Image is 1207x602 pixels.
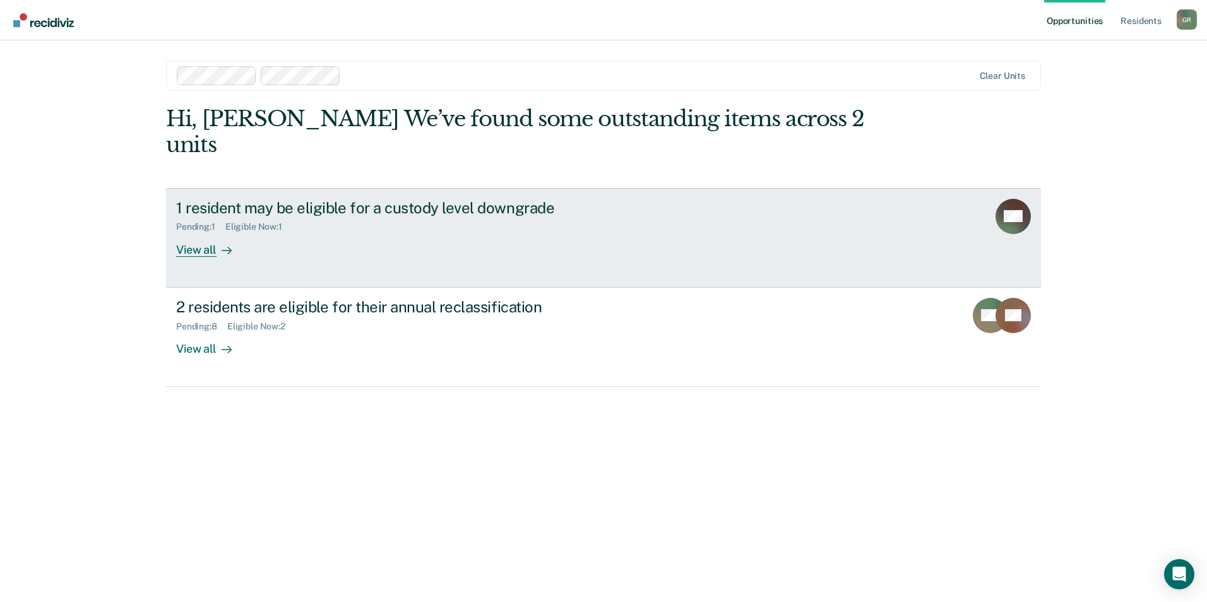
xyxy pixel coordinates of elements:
[13,13,74,27] img: Recidiviz
[176,199,619,217] div: 1 resident may be eligible for a custody level downgrade
[176,331,247,356] div: View all
[166,188,1041,288] a: 1 resident may be eligible for a custody level downgradePending:1Eligible Now:1View all
[176,221,225,232] div: Pending : 1
[176,232,247,257] div: View all
[176,321,227,332] div: Pending : 8
[227,321,295,332] div: Eligible Now : 2
[166,106,866,158] div: Hi, [PERSON_NAME] We’ve found some outstanding items across 2 units
[176,298,619,316] div: 2 residents are eligible for their annual reclassification
[980,71,1026,81] div: Clear units
[225,221,292,232] div: Eligible Now : 1
[166,288,1041,387] a: 2 residents are eligible for their annual reclassificationPending:8Eligible Now:2View all
[1177,9,1197,30] button: Profile dropdown button
[1164,559,1194,589] div: Open Intercom Messenger
[1177,9,1197,30] div: G R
